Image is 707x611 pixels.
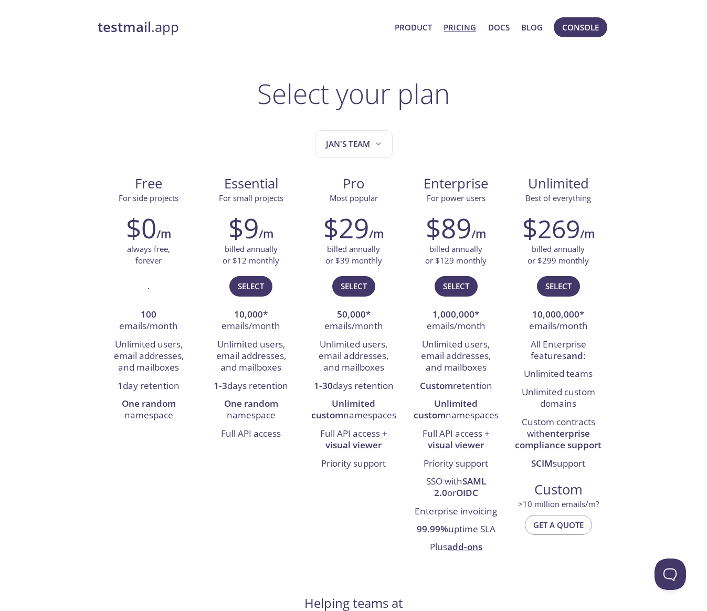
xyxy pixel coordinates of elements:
h6: /m [369,225,384,243]
li: SSO with or [413,473,499,503]
li: Enterprise invoicing [413,503,499,521]
strong: Unlimited custom [414,397,478,421]
span: Select [238,279,264,293]
li: support [515,455,602,473]
strong: 1,000,000 [432,308,474,320]
button: Select [435,276,478,296]
a: add-ons [447,541,482,553]
li: Unlimited users, email addresses, and mailboxes [310,336,397,377]
strong: Unlimited custom [311,397,376,421]
h2: $29 [323,212,369,244]
li: day retention [105,377,192,395]
li: uptime SLA [413,521,499,539]
p: always free, forever [127,244,170,266]
h6: /m [156,225,171,243]
strong: SAML 2.0 [434,475,486,499]
h2: $89 [426,212,471,244]
li: Unlimited users, email addresses, and mailboxes [208,336,294,377]
span: Best of everything [525,193,591,203]
a: testmail.app [98,18,387,36]
a: Blog [521,20,543,34]
button: Select [332,276,375,296]
li: * emails/month [310,306,397,336]
strong: One random [122,397,176,409]
h6: /m [471,225,486,243]
span: Console [562,20,599,34]
li: Custom contracts with [515,414,602,455]
li: namespace [208,395,294,425]
span: Select [443,279,469,293]
strong: visual viewer [325,439,382,451]
li: days retention [310,377,397,395]
h1: Select your plan [257,78,450,109]
strong: 10,000,000 [532,308,579,320]
li: Unlimited users, email addresses, and mailboxes [105,336,192,377]
span: For side projects [119,193,178,203]
a: Product [395,20,432,34]
span: Pro [311,175,396,193]
span: Select [545,279,572,293]
span: For power users [427,193,486,203]
strong: visual viewer [428,439,484,451]
a: Docs [488,20,510,34]
button: Select [537,276,580,296]
iframe: Help Scout Beacon - Open [655,559,686,590]
p: billed annually or $39 monthly [325,244,382,266]
li: namespaces [310,395,397,425]
li: namespaces [413,395,499,425]
button: Get a quote [525,515,592,535]
strong: 10,000 [234,308,263,320]
li: Unlimited teams [515,365,602,383]
strong: 1-30 [314,380,333,392]
h2: $0 [126,212,156,244]
strong: Custom [420,380,453,392]
li: * emails/month [208,306,294,336]
strong: 50,000 [337,308,366,320]
li: Unlimited custom domains [515,384,602,414]
span: For small projects [219,193,283,203]
span: Most popular [330,193,378,203]
h2: $ [522,212,580,244]
li: retention [413,377,499,395]
li: * emails/month [413,306,499,336]
button: Select [229,276,272,296]
strong: 1-3 [214,380,227,392]
li: Full API access + [310,425,397,455]
li: Unlimited users, email addresses, and mailboxes [413,336,499,377]
strong: 99.99% [417,523,448,535]
h2: $9 [228,212,259,244]
button: Console [554,17,607,37]
li: days retention [208,377,294,395]
p: billed annually or $299 monthly [527,244,589,266]
span: Select [341,279,367,293]
button: Jan's team [315,130,393,158]
p: billed annually or $129 monthly [425,244,487,266]
span: Enterprise [413,175,499,193]
span: Get a quote [533,518,584,532]
span: Essential [208,175,294,193]
h6: /m [580,225,595,243]
h6: /m [259,225,273,243]
li: All Enterprise features : [515,336,602,366]
strong: testmail [98,18,151,36]
strong: 100 [141,308,156,320]
li: namespace [105,395,192,425]
li: Full API access + [413,425,499,455]
strong: enterprise compliance support [515,427,602,451]
li: Plus [413,539,499,557]
li: * emails/month [515,306,602,336]
li: Priority support [310,455,397,473]
span: Unlimited [528,174,589,193]
li: Priority support [413,455,499,473]
span: Custom [515,481,601,499]
strong: SCIM [531,457,553,469]
span: > 10 million emails/m? [518,499,599,509]
strong: One random [224,397,278,409]
strong: OIDC [456,487,478,499]
p: billed annually or $12 monthly [223,244,279,266]
span: Free [106,175,192,193]
a: Pricing [444,20,476,34]
span: 269 [537,212,580,246]
li: Full API access [208,425,294,443]
strong: and [566,350,583,362]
